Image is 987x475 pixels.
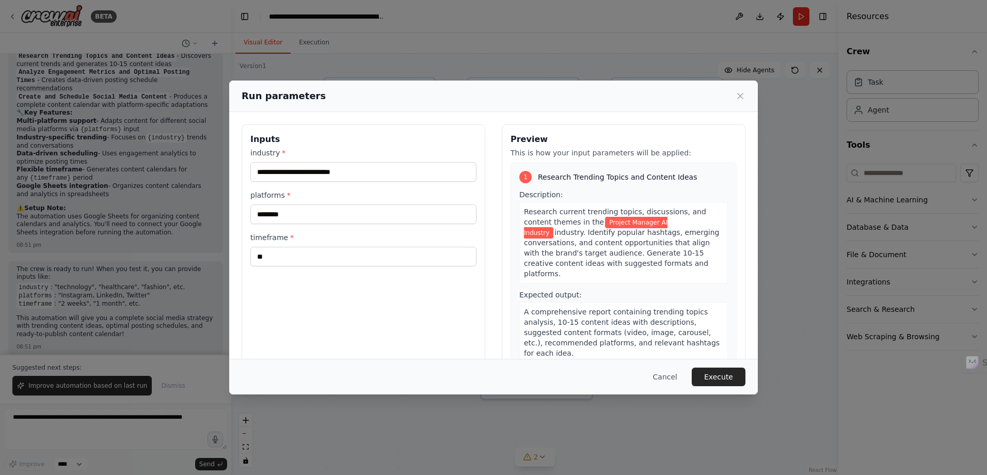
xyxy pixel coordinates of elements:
span: Research current trending topics, discussions, and content themes in the [524,208,706,226]
div: 1 [519,171,532,183]
label: timeframe [250,232,476,243]
h2: Run parameters [242,89,326,103]
h3: Inputs [250,133,476,146]
h3: Preview [511,133,737,146]
span: Description: [519,191,563,199]
span: A comprehensive report containing trending topics analysis, 10-15 content ideas with descriptions... [524,308,720,357]
label: industry [250,148,476,158]
button: Cancel [645,368,686,386]
p: This is how your input parameters will be applied: [511,148,737,158]
span: industry. Identify popular hashtags, emerging conversations, and content opportunities that align... [524,228,719,278]
label: platforms [250,190,476,200]
span: Research Trending Topics and Content Ideas [538,172,697,182]
span: Expected output: [519,291,582,299]
button: Execute [692,368,745,386]
span: Variable: industry [524,217,667,239]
